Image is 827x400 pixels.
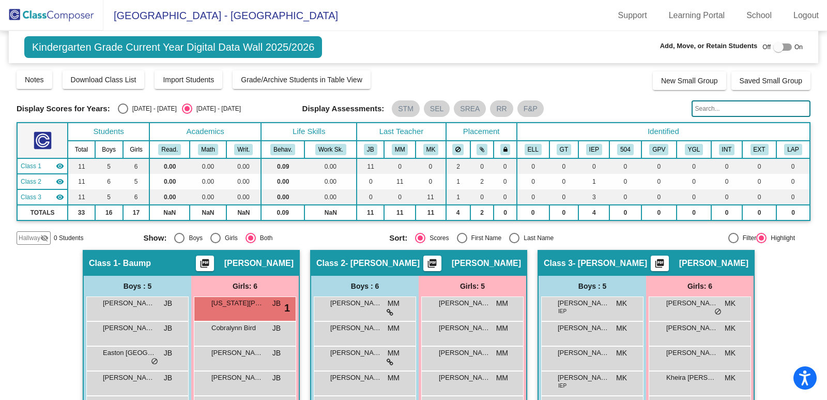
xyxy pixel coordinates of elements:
[68,123,149,141] th: Students
[17,104,110,113] span: Display Scores for Years:
[776,205,810,220] td: 0
[149,174,190,189] td: 0.00
[388,323,400,334] span: MM
[666,348,718,358] span: [PERSON_NAME]
[226,189,261,205] td: 0.00
[25,76,44,84] span: Notes
[446,205,470,220] td: 4
[68,141,95,158] th: Total
[446,158,470,174] td: 2
[470,189,494,205] td: 0
[103,348,155,358] span: Easton [GEOGRAPHIC_DATA]
[40,234,49,242] mat-icon: visibility_off
[68,189,95,205] td: 11
[742,205,776,220] td: 0
[56,177,64,186] mat-icon: visibility
[616,298,627,309] span: MK
[63,70,145,89] button: Download Class List
[304,189,357,205] td: 0.00
[261,189,304,205] td: 0.00
[549,189,578,205] td: 0
[190,174,226,189] td: 0.00
[742,141,776,158] th: Extrovert
[641,174,677,189] td: 0
[330,298,382,308] span: [PERSON_NAME]
[557,144,571,155] button: GT
[128,104,177,113] div: [DATE] - [DATE]
[272,298,281,309] span: JB
[149,189,190,205] td: 0.00
[517,123,810,141] th: Identified
[416,189,446,205] td: 11
[641,158,677,174] td: 0
[617,144,634,155] button: 504
[54,233,83,243] span: 0 Students
[17,70,52,89] button: Notes
[192,104,241,113] div: [DATE] - [DATE]
[731,71,810,90] button: Saved Small Group
[616,323,627,334] span: MK
[384,158,416,174] td: 0
[661,77,718,85] span: New Small Group
[539,276,646,297] div: Boys : 5
[304,158,357,174] td: 0.00
[762,42,771,52] span: Off
[123,174,149,189] td: 5
[164,373,172,383] span: JB
[226,158,261,174] td: 0.00
[470,205,494,220] td: 2
[419,276,526,297] div: Girls: 5
[190,158,226,174] td: 0.00
[578,189,609,205] td: 3
[302,104,385,113] span: Display Assessments:
[558,373,609,383] span: [PERSON_NAME]
[666,323,718,333] span: [PERSON_NAME]
[677,158,711,174] td: 0
[226,174,261,189] td: 0.00
[21,177,41,186] span: Class 2
[357,174,384,189] td: 0
[221,233,238,243] div: Girls
[470,158,494,174] td: 0
[357,141,384,158] th: Jodi Baump
[389,233,407,243] span: Sort:
[103,7,338,24] span: [GEOGRAPHIC_DATA] - [GEOGRAPHIC_DATA]
[155,70,222,89] button: Import Students
[357,158,384,174] td: 11
[56,162,64,170] mat-icon: visibility
[641,205,677,220] td: 0
[95,205,123,220] td: 16
[677,141,711,158] th: Young for Grade Level
[261,123,357,141] th: Life Skills
[454,100,486,117] mat-chip: SREA
[103,323,155,333] span: [PERSON_NAME]
[224,258,294,269] span: [PERSON_NAME]
[517,100,544,117] mat-chip: F&P
[494,141,516,158] th: Keep with teacher
[549,205,578,220] td: 0
[384,174,416,189] td: 11
[725,373,736,383] span: MK
[609,205,641,220] td: 0
[123,189,149,205] td: 6
[549,141,578,158] th: Gifted and Talented
[725,323,736,334] span: MK
[494,205,516,220] td: 0
[190,205,226,220] td: NaN
[357,123,446,141] th: Last Teacher
[241,76,362,84] span: Grade/Archive Students in Table View
[711,189,742,205] td: 0
[661,7,733,24] a: Learning Portal
[725,298,736,309] span: MK
[742,174,776,189] td: 0
[490,100,513,117] mat-chip: RR
[89,258,118,269] span: Class 1
[24,36,322,58] span: Kindergarten Grade Current Year Digital Data Wall 2025/2026
[425,233,449,243] div: Scores
[423,144,439,155] button: MK
[364,144,377,155] button: JB
[226,205,261,220] td: NaN
[609,189,641,205] td: 0
[578,205,609,220] td: 4
[517,158,549,174] td: 0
